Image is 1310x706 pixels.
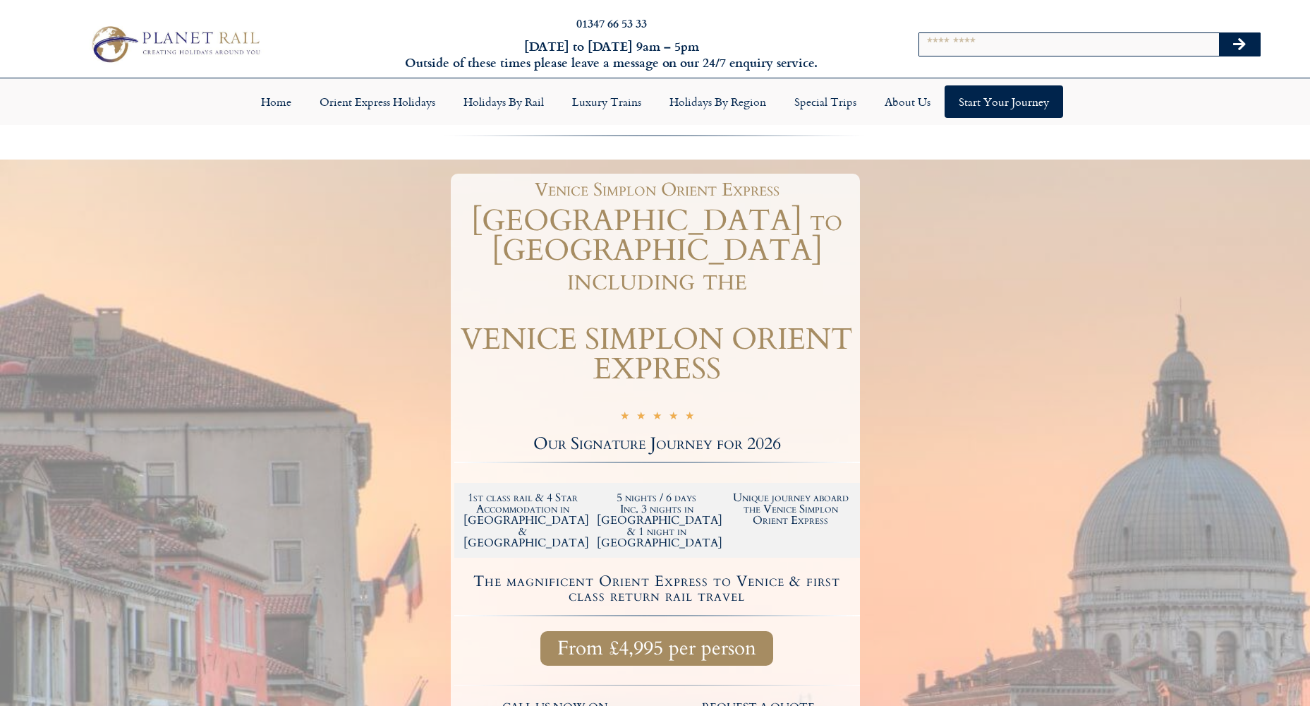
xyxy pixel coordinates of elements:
[636,409,645,426] i: ☆
[463,492,583,549] h2: 1st class rail & 4 Star Accommodation in [GEOGRAPHIC_DATA] & [GEOGRAPHIC_DATA]
[7,85,1303,118] nav: Menu
[731,492,851,526] h2: Unique journey aboard the Venice Simplon Orient Express
[540,631,773,666] a: From £4,995 per person
[454,206,860,384] h1: [GEOGRAPHIC_DATA] to [GEOGRAPHIC_DATA] including the VENICE SIMPLON ORIENT EXPRESS
[85,22,265,66] img: Planet Rail Train Holidays Logo
[558,85,655,118] a: Luxury Trains
[461,181,853,199] h1: Venice Simplon Orient Express
[669,409,678,426] i: ☆
[780,85,871,118] a: Special Trips
[871,85,945,118] a: About Us
[247,85,305,118] a: Home
[945,85,1063,118] a: Start your Journey
[1219,33,1260,56] button: Search
[685,409,694,426] i: ☆
[454,436,860,453] h2: Our Signature Journey for 2026
[597,492,717,549] h2: 5 nights / 6 days Inc. 3 nights in [GEOGRAPHIC_DATA] & 1 night in [GEOGRAPHIC_DATA]
[620,409,629,426] i: ☆
[557,640,756,657] span: From £4,995 per person
[655,85,780,118] a: Holidays by Region
[576,15,647,31] a: 01347 66 53 33
[620,407,694,426] div: 5/5
[353,38,870,71] h6: [DATE] to [DATE] 9am – 5pm Outside of these times please leave a message on our 24/7 enquiry serv...
[456,574,858,604] h4: The magnificent Orient Express to Venice & first class return rail travel
[305,85,449,118] a: Orient Express Holidays
[449,85,558,118] a: Holidays by Rail
[653,409,662,426] i: ☆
